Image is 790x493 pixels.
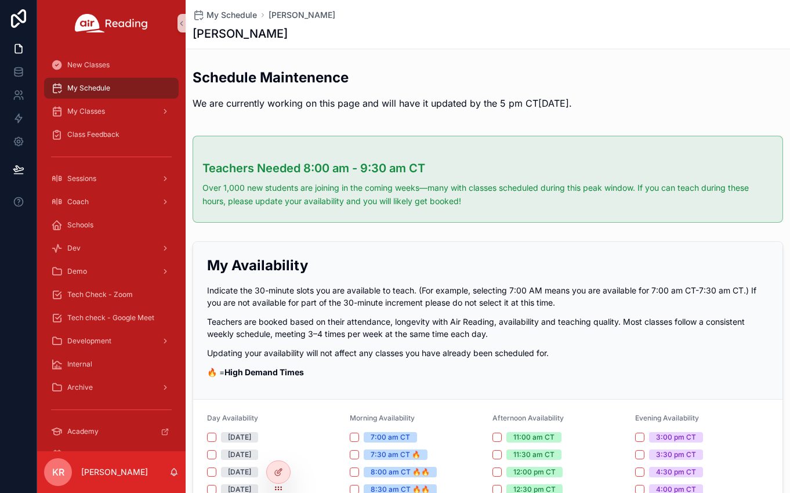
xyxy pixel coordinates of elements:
span: Coach [67,197,89,206]
span: Academy [67,427,99,436]
span: Morning Availability [350,414,415,422]
h2: My Availability [207,256,769,275]
p: Teachers are booked based on their attendance, longevity with Air Reading, availability and teach... [207,316,769,340]
a: Class Feedback [44,124,179,145]
div: 4:30 pm CT [656,467,696,477]
span: Payments [67,450,100,459]
a: New Classes [44,55,179,75]
span: My Classes [67,107,105,116]
a: Payments [44,444,179,465]
a: My Schedule [193,9,257,21]
a: My Schedule [44,78,179,99]
p: Indicate the 30-minute slots you are available to teach. (For example, selecting 7:00 AM means yo... [207,284,769,309]
div: scrollable content [37,46,186,451]
span: My Schedule [206,9,257,21]
img: App logo [75,14,148,32]
span: My Schedule [67,84,110,93]
p: 🔥 = [207,366,769,378]
h2: Schedule Maintenence [193,68,572,87]
a: Archive [44,377,179,398]
h3: Teachers Needed 8:00 am - 9:30 am CT [202,159,773,177]
span: Tech check - Google Meet [67,313,154,322]
span: Sessions [67,174,96,183]
a: Tech check - Google Meet [44,307,179,328]
div: [DATE] [228,449,251,460]
span: Evening Availability [635,414,699,422]
a: Dev [44,238,179,259]
p: Over 1,000 new students are joining in the coming weeks—many with classes scheduled during this p... [202,182,773,208]
p: [PERSON_NAME] [81,466,148,478]
div: [DATE] [228,432,251,443]
span: Afternoon Availability [492,414,564,422]
div: 7:30 am CT 🔥 [371,449,421,460]
span: Internal [67,360,92,369]
span: Class Feedback [67,130,119,139]
div: 12:00 pm CT [513,467,556,477]
div: 3:30 pm CT [656,449,696,460]
a: Coach [44,191,179,212]
span: Day Availability [207,414,258,422]
h1: [PERSON_NAME] [193,26,288,42]
span: Dev [67,244,81,253]
p: Updating your availability will not affect any classes you have already been scheduled for. [207,347,769,359]
span: Demo [67,267,87,276]
div: 11:30 am CT [513,449,555,460]
p: We are currently working on this page and will have it updated by the 5 pm CT[DATE]. [193,96,572,110]
span: Schools [67,220,93,230]
a: Academy [44,421,179,442]
div: ### Teachers Needed 8:00 am - 9:30 am CT Over 1,000 new students are joining in the coming weeks—... [202,159,773,208]
div: [DATE] [228,467,251,477]
span: KR [52,465,64,479]
a: [PERSON_NAME] [269,9,335,21]
div: 8:00 am CT 🔥🔥 [371,467,430,477]
a: Schools [44,215,179,235]
div: 7:00 am CT [371,432,410,443]
strong: High Demand Times [224,367,304,377]
a: Demo [44,261,179,282]
a: My Classes [44,101,179,122]
div: 11:00 am CT [513,432,555,443]
div: 3:00 pm CT [656,432,696,443]
a: Tech Check - Zoom [44,284,179,305]
a: Development [44,331,179,351]
span: New Classes [67,60,110,70]
span: Tech Check - Zoom [67,290,133,299]
a: Sessions [44,168,179,189]
a: Internal [44,354,179,375]
span: Development [67,336,111,346]
span: Archive [67,383,93,392]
